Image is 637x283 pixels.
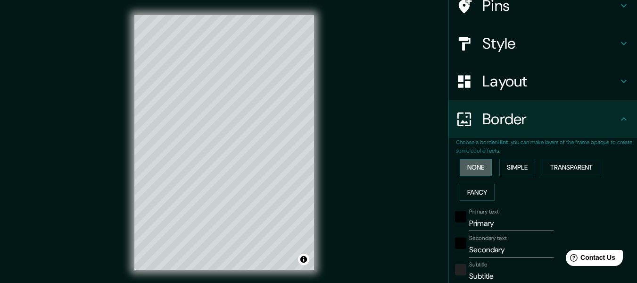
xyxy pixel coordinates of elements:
[460,184,495,201] button: Fancy
[456,138,637,155] p: Choose a border. : you can make layers of the frame opaque to create some cool effects.
[455,238,466,249] button: black
[469,261,488,269] label: Subtitle
[460,159,492,176] button: None
[482,34,618,53] h4: Style
[543,159,600,176] button: Transparent
[448,100,637,138] div: Border
[469,234,507,242] label: Secondary text
[482,72,618,91] h4: Layout
[553,246,627,273] iframe: Help widget launcher
[455,264,466,275] button: color-222222
[448,25,637,62] div: Style
[499,159,535,176] button: Simple
[482,110,618,129] h4: Border
[298,254,309,265] button: Toggle attribution
[455,211,466,223] button: black
[469,208,498,216] label: Primary text
[448,62,637,100] div: Layout
[497,138,508,146] b: Hint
